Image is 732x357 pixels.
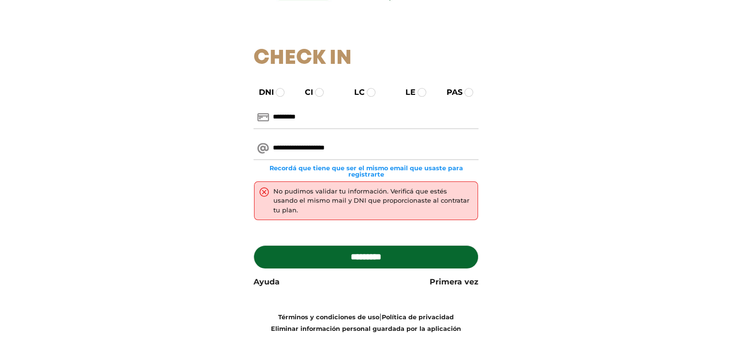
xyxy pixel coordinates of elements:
[438,87,463,98] label: PAS
[430,276,478,288] a: Primera vez
[254,276,280,288] a: Ayuda
[382,313,454,321] a: Política de privacidad
[271,325,461,332] a: Eliminar información personal guardada por la aplicación
[250,87,274,98] label: DNI
[273,187,473,215] div: No pudimos validar tu información. Verificá que estés usando el mismo mail y DNI que proporcionas...
[254,165,478,178] small: Recordá que tiene que ser el mismo email que usaste para registrarte
[254,46,478,71] h1: Check In
[278,313,379,321] a: Términos y condiciones de uso
[296,87,313,98] label: CI
[397,87,416,98] label: LE
[345,87,365,98] label: LC
[246,311,486,334] div: |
